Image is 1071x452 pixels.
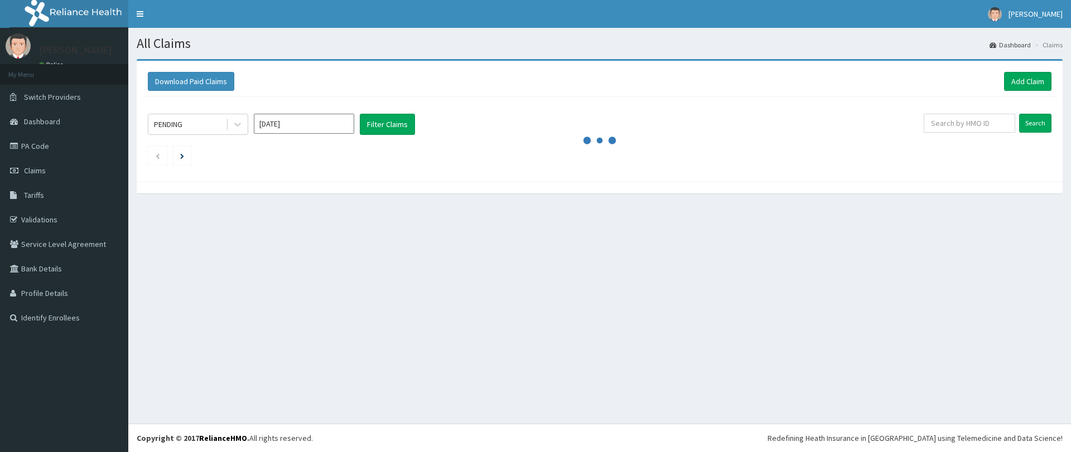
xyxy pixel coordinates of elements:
a: Online [39,61,66,69]
span: Tariffs [24,190,44,200]
p: [PERSON_NAME] [39,45,112,55]
span: [PERSON_NAME] [1009,9,1063,19]
a: Previous page [155,150,160,161]
a: Dashboard [990,40,1031,50]
span: Switch Providers [24,92,81,102]
footer: All rights reserved. [128,424,1071,452]
a: Add Claim [1004,72,1051,91]
a: RelianceHMO [199,433,247,443]
span: Claims [24,166,46,176]
button: Filter Claims [360,114,415,135]
img: User Image [988,7,1002,21]
div: Redefining Heath Insurance in [GEOGRAPHIC_DATA] using Telemedicine and Data Science! [768,432,1063,444]
button: Download Paid Claims [148,72,234,91]
strong: Copyright © 2017 . [137,433,249,443]
input: Select Month and Year [254,114,354,134]
input: Search by HMO ID [924,114,1015,133]
input: Search [1019,114,1051,133]
a: Next page [180,150,184,161]
img: User Image [6,33,31,59]
h1: All Claims [137,36,1063,51]
div: PENDING [154,119,182,130]
li: Claims [1032,40,1063,50]
span: Dashboard [24,116,60,127]
svg: audio-loading [583,124,616,157]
